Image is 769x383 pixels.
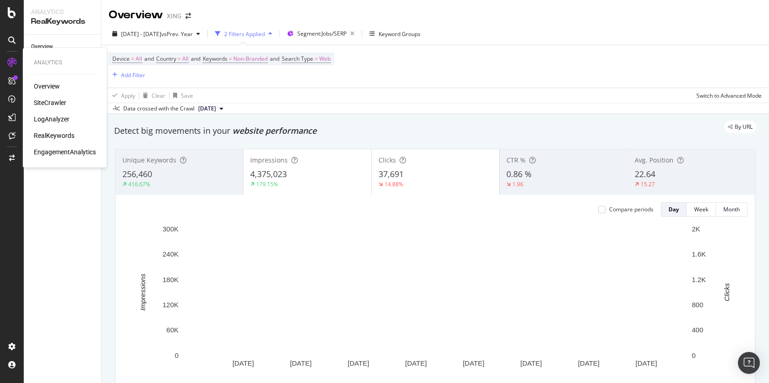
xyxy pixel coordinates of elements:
text: 120K [163,301,179,309]
span: 2025 Aug. 8th [198,105,216,113]
div: Analytics [31,7,94,16]
button: [DATE] - [DATE]vsPrev. Year [109,26,204,41]
div: RealKeywords [31,16,94,27]
button: Month [716,202,748,217]
div: Overview [109,7,163,23]
div: Day [669,205,679,213]
text: 0 [175,352,179,359]
text: [DATE] [232,359,254,367]
span: All [136,52,142,65]
div: Add Filter [121,71,145,79]
button: Keyword Groups [366,26,424,41]
div: Data crossed with the Crawl [123,105,195,113]
a: Overview [34,82,60,91]
span: and [270,55,279,63]
div: Save [181,92,193,100]
div: Analytics [34,59,96,67]
div: Apply [121,92,135,100]
text: 0 [692,352,695,359]
text: [DATE] [463,359,484,367]
span: 0.86 % [506,168,532,179]
span: = [315,55,318,63]
div: Keyword Groups [379,30,421,38]
div: Open Intercom Messenger [738,352,760,374]
a: Overview [31,42,95,52]
text: [DATE] [290,359,311,367]
a: RealKeywords [34,131,74,140]
div: 2 Filters Applied [224,30,265,38]
span: vs Prev. Year [161,30,193,38]
div: 14.88% [384,180,403,188]
text: [DATE] [348,359,369,367]
text: 60K [166,326,179,334]
button: Segment:Jobs/SERP [284,26,358,41]
div: Week [694,205,708,213]
div: Clear [152,92,165,100]
span: Web [319,52,331,65]
div: 179.15% [256,180,278,188]
span: Avg. Position [635,156,674,164]
span: 22.64 [635,168,655,179]
a: EngagementAnalytics [34,147,96,157]
span: = [178,55,181,63]
text: 1.2K [692,276,706,283]
span: Impressions [250,156,288,164]
button: Switch to Advanced Mode [693,88,762,103]
span: Country [156,55,176,63]
button: Day [661,202,687,217]
span: By URL [735,124,753,130]
span: All [182,52,189,65]
span: = [131,55,134,63]
button: Add Filter [109,69,145,80]
span: 4,375,023 [250,168,287,179]
div: XING [167,11,182,21]
text: [DATE] [521,359,542,367]
span: and [191,55,200,63]
text: [DATE] [405,359,427,367]
div: Overview [31,42,53,52]
text: 2K [692,225,700,233]
text: 300K [163,225,179,233]
span: Search Type [282,55,313,63]
div: 1.96 [512,180,523,188]
div: Switch to Advanced Mode [696,92,762,100]
button: [DATE] [195,103,227,114]
text: 400 [692,326,703,334]
span: 256,460 [122,168,152,179]
text: [DATE] [636,359,657,367]
text: 240K [163,250,179,258]
span: 37,691 [379,168,404,179]
span: CTR % [506,156,526,164]
button: Save [169,88,193,103]
text: Clicks [723,283,731,301]
span: = [229,55,232,63]
svg: A chart. [123,224,748,383]
a: LogAnalyzer [34,115,69,124]
text: 180K [163,276,179,283]
span: Unique Keywords [122,156,176,164]
div: 15.27 [641,180,655,188]
button: Apply [109,88,135,103]
button: 2 Filters Applied [211,26,276,41]
button: Week [687,202,716,217]
div: arrow-right-arrow-left [185,13,191,19]
div: Month [723,205,740,213]
text: 1.6K [692,250,706,258]
a: SiteCrawler [34,98,66,107]
text: 800 [692,301,703,309]
span: Segment: Jobs/SERP [297,30,347,37]
div: 416.67% [128,180,150,188]
button: Clear [139,88,165,103]
div: legacy label [724,121,756,133]
div: Compare periods [609,205,653,213]
span: [DATE] - [DATE] [121,30,161,38]
span: and [144,55,154,63]
text: [DATE] [578,359,600,367]
span: Non-Branded [233,52,268,65]
text: Impressions [139,273,147,310]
